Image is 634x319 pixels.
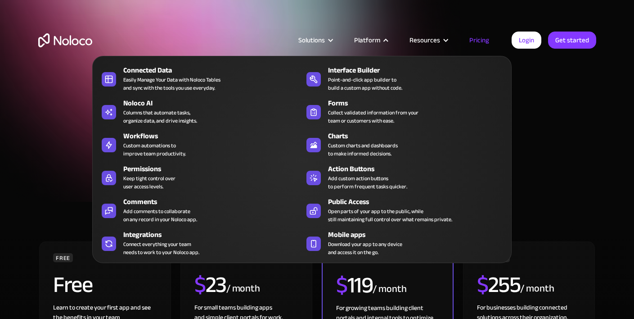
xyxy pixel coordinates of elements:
[302,129,507,159] a: ChartsCustom charts and dashboardsto make informed decisions.
[194,273,226,296] h2: 23
[302,228,507,258] a: Mobile appsDownload your app to any deviceand access it on the go.
[123,141,186,158] div: Custom automations to improve team productivity.
[328,65,511,76] div: Interface Builder
[328,98,511,109] div: Forms
[97,228,302,258] a: IntegrationsConnect everything your teamneeds to work to your Noloco app.
[328,240,402,256] span: Download your app to any device and access it on the go.
[354,34,380,46] div: Platform
[97,63,302,94] a: Connected DataEasily Manage Your Data with Noloco Tablesand sync with the tools you use everyday.
[38,77,596,104] h1: A plan for organizations of all sizes
[458,34,500,46] a: Pricing
[336,264,347,306] span: $
[328,174,407,191] div: Add custom action buttons to perform frequent tasks quicker.
[328,131,511,141] div: Charts
[328,141,398,158] div: Custom charts and dashboards to make informed decisions.
[226,282,260,296] div: / month
[302,63,507,94] a: Interface BuilderPoint-and-click app builder tobuild a custom app without code.
[97,129,302,159] a: WorkflowsCustom automations toimprove team productivity.
[123,109,197,125] div: Columns that automate tasks, organize data, and drive insights.
[53,273,92,296] h2: Free
[298,34,325,46] div: Solutions
[123,164,306,174] div: Permissions
[123,229,306,240] div: Integrations
[123,98,306,109] div: Noloco AI
[328,76,402,92] div: Point-and-click app builder to build a custom app without code.
[328,164,511,174] div: Action Buttons
[92,43,512,263] nav: Platform
[398,34,458,46] div: Resources
[477,273,520,296] h2: 255
[123,65,306,76] div: Connected Data
[123,196,306,207] div: Comments
[53,253,73,262] div: FREE
[343,34,398,46] div: Platform
[328,196,511,207] div: Public Access
[302,96,507,127] a: FormsCollect validated information from yourteam or customers with ease.
[409,34,440,46] div: Resources
[336,274,373,296] h2: 119
[328,229,511,240] div: Mobile apps
[123,131,306,141] div: Workflows
[302,195,507,225] a: Public AccessOpen parts of your app to the public, whilestill maintaining full control over what ...
[123,207,197,223] div: Add comments to collaborate on any record in your Noloco app.
[38,33,92,47] a: home
[97,162,302,192] a: PermissionsKeep tight control overuser access levels.
[512,32,541,49] a: Login
[302,162,507,192] a: Action ButtonsAdd custom action buttonsto perform frequent tasks quicker.
[287,34,343,46] div: Solutions
[548,32,596,49] a: Get started
[477,264,488,306] span: $
[373,282,406,296] div: / month
[123,240,199,256] div: Connect everything your team needs to work to your Noloco app.
[194,264,206,306] span: $
[123,76,220,92] div: Easily Manage Your Data with Noloco Tables and sync with the tools you use everyday.
[97,96,302,127] a: Noloco AIColumns that automate tasks,organize data, and drive insights.
[328,207,452,223] div: Open parts of your app to the public, while still maintaining full control over what remains priv...
[97,195,302,225] a: CommentsAdd comments to collaborateon any record in your Noloco app.
[520,282,554,296] div: / month
[328,109,418,125] div: Collect validated information from your team or customers with ease.
[123,174,175,191] div: Keep tight control over user access levels.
